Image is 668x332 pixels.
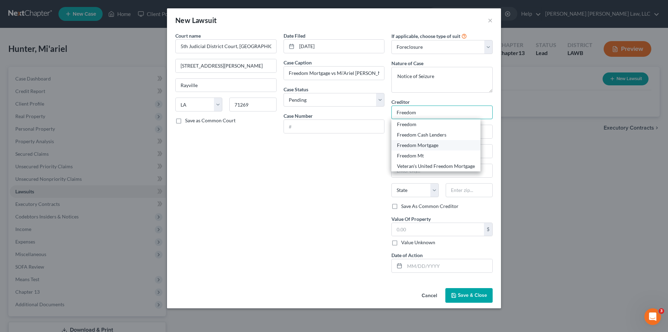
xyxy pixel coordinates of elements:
[397,152,475,159] div: Freedom Mt
[284,67,384,80] input: --
[176,59,276,72] input: Enter address...
[284,32,305,39] label: Date Filed
[185,117,236,124] label: Save as Common Court
[391,99,410,105] span: Creditor
[284,112,313,119] label: Case Number
[397,142,475,149] div: Freedom Mortgage
[176,79,276,92] input: Enter city...
[284,86,308,92] span: Case Status
[391,106,493,119] input: Search creditor by name...
[644,308,661,325] iframe: Intercom live chat
[416,289,443,303] button: Cancel
[445,288,493,303] button: Save & Close
[446,183,493,197] input: Enter zip...
[401,203,459,210] label: Save As Common Creditor
[392,223,484,236] input: 0.00
[175,39,277,53] input: Search court by name...
[192,16,217,24] span: Lawsuit
[229,98,276,111] input: Enter zip...
[484,223,492,236] div: $
[659,308,664,314] span: 3
[297,40,384,53] input: MM/DD/YYYY
[391,252,423,259] label: Date of Action
[175,16,190,24] span: New
[175,33,201,39] span: Court name
[391,215,431,223] label: Value Of Property
[397,163,475,170] div: Veteran's United Freedom Mortgage
[397,131,475,138] div: Freedom Cash Lenders
[401,239,435,246] label: Value Unknown
[488,16,493,24] button: ×
[458,292,487,298] span: Save & Close
[391,32,460,40] label: If applicable, choose type of suit
[397,121,475,128] div: Freedom
[405,259,492,272] input: MM/DD/YYYY
[391,60,423,67] label: Nature of Case
[284,120,384,133] input: #
[284,59,312,66] label: Case Caption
